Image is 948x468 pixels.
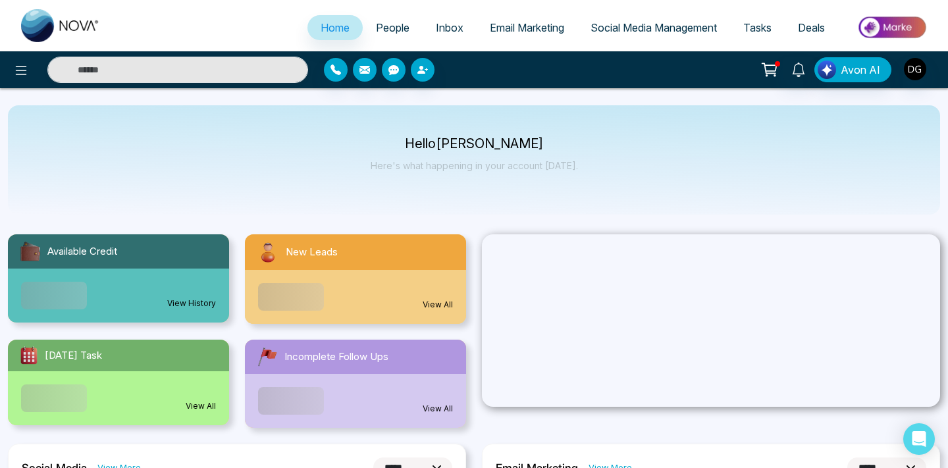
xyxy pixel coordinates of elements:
[785,15,838,40] a: Deals
[423,299,453,311] a: View All
[904,58,926,80] img: User Avatar
[237,340,474,428] a: Incomplete Follow UpsView All
[818,61,836,79] img: Lead Flow
[477,15,577,40] a: Email Marketing
[371,138,578,149] p: Hello [PERSON_NAME]
[186,400,216,412] a: View All
[18,240,42,263] img: availableCredit.svg
[591,21,717,34] span: Social Media Management
[798,21,825,34] span: Deals
[814,57,891,82] button: Avon AI
[841,62,880,78] span: Avon AI
[284,350,388,365] span: Incomplete Follow Ups
[167,298,216,309] a: View History
[845,13,940,42] img: Market-place.gif
[237,234,474,324] a: New LeadsView All
[45,348,102,363] span: [DATE] Task
[47,244,117,259] span: Available Credit
[255,345,279,369] img: followUps.svg
[423,15,477,40] a: Inbox
[255,240,280,265] img: newLeads.svg
[577,15,730,40] a: Social Media Management
[321,21,350,34] span: Home
[307,15,363,40] a: Home
[490,21,564,34] span: Email Marketing
[903,423,935,455] div: Open Intercom Messenger
[21,9,100,42] img: Nova CRM Logo
[18,345,39,366] img: todayTask.svg
[730,15,785,40] a: Tasks
[743,21,772,34] span: Tasks
[376,21,409,34] span: People
[423,403,453,415] a: View All
[363,15,423,40] a: People
[436,21,463,34] span: Inbox
[371,160,578,171] p: Here's what happening in your account [DATE].
[286,245,338,260] span: New Leads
